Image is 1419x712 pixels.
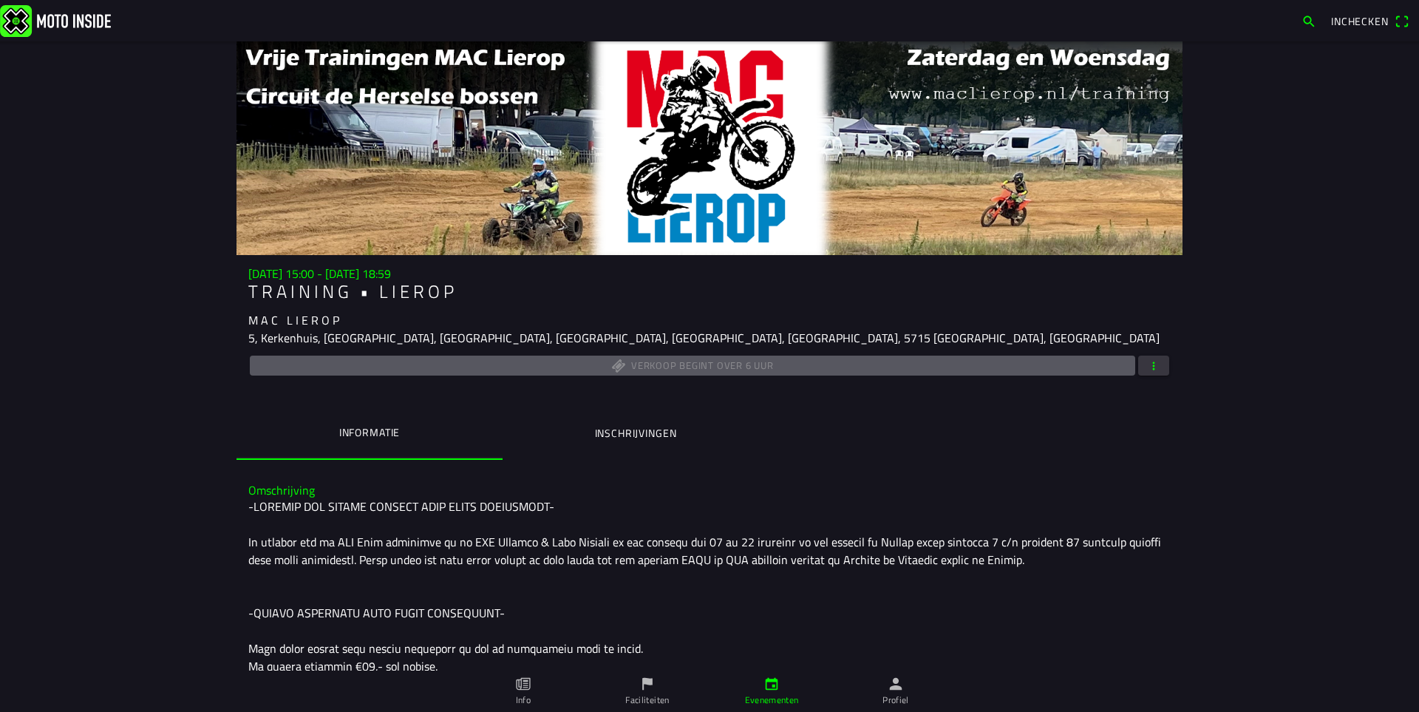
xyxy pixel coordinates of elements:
ion-icon: flag [639,676,656,692]
ion-label: Info [516,694,531,707]
span: Inchecken [1331,13,1389,29]
ion-label: Faciliteiten [625,694,669,707]
ion-label: Profiel [882,694,909,707]
h3: [DATE] 15:00 - [DATE] 18:59 [248,267,1171,281]
ion-label: Informatie [339,424,400,441]
ion-icon: calendar [763,676,780,692]
ion-icon: paper [515,676,531,692]
ion-label: Inschrijvingen [595,425,677,441]
a: Incheckenqr scanner [1324,8,1416,33]
h1: T R A I N I N G • L I E R O P [248,281,1171,302]
ion-text: 5, Kerkenhuis, [GEOGRAPHIC_DATA], [GEOGRAPHIC_DATA], [GEOGRAPHIC_DATA], [GEOGRAPHIC_DATA], [GEOGR... [248,329,1160,347]
h3: Omschrijving [248,484,1171,498]
a: search [1294,8,1324,33]
ion-label: Evenementen [745,694,799,707]
ion-icon: person [888,676,904,692]
ion-text: M A C L I E R O P [248,311,339,329]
